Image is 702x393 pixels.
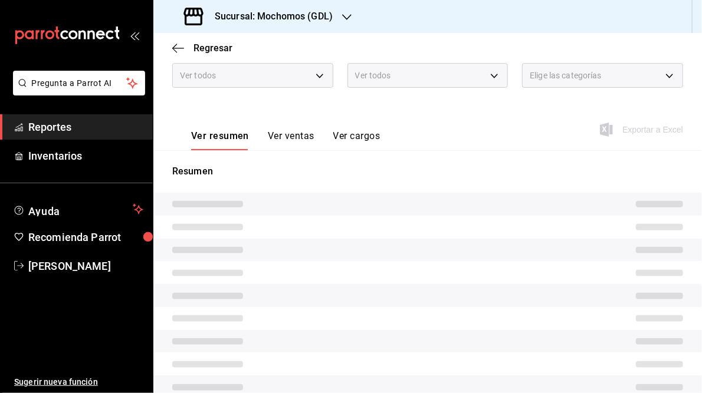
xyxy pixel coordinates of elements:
span: Ver todos [355,70,391,81]
span: Sugerir nueva función [14,376,143,388]
span: Ayuda [28,202,128,216]
span: Reportes [28,119,143,135]
span: Ver todos [180,70,216,81]
span: Elige las categorías [530,70,602,81]
span: Pregunta a Parrot AI [32,77,127,90]
button: Pregunta a Parrot AI [13,71,145,95]
h3: Sucursal: Mochomos (GDL) [205,9,333,24]
span: Regresar [193,42,232,54]
p: Resumen [172,164,683,179]
button: Ver resumen [191,130,249,150]
button: open_drawer_menu [130,31,139,40]
button: Ver cargos [333,130,380,150]
button: Ver ventas [268,130,314,150]
span: [PERSON_NAME] [28,258,143,274]
span: Inventarios [28,148,143,164]
a: Pregunta a Parrot AI [8,85,145,98]
span: Recomienda Parrot [28,229,143,245]
div: navigation tabs [191,130,380,150]
button: Regresar [172,42,232,54]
